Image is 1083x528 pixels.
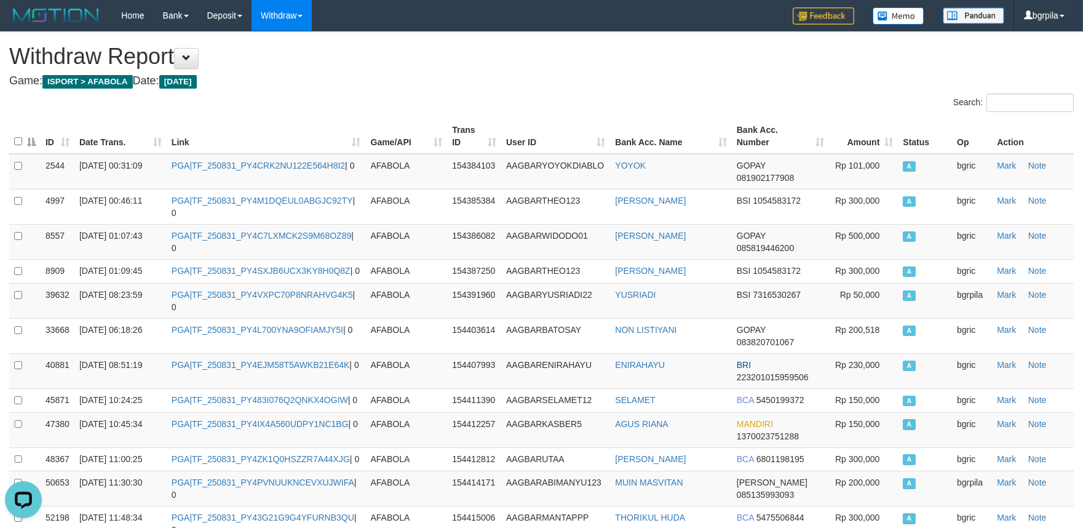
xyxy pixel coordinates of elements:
[737,266,751,276] span: BSI
[501,119,610,154] th: User ID: activate to sort column ascending
[167,119,366,154] th: Link: activate to sort column ascending
[41,259,74,283] td: 8909
[506,360,592,370] span: AAGBARENIRAHAYU
[9,6,103,25] img: MOTION_logo.png
[835,325,879,335] span: Rp 200,518
[835,196,879,206] span: Rp 300,000
[737,325,766,335] span: GOPAY
[172,360,350,370] a: PGA|TF_250831_PY4EJM58T5AWKB21E64K
[835,161,879,170] span: Rp 101,000
[737,454,754,464] span: BCA
[79,161,142,170] span: [DATE] 00:31:09
[997,395,1016,405] a: Mark
[903,454,915,465] span: Accepted
[506,419,582,429] span: AAGBARKASBER5
[840,290,880,300] span: Rp 50,000
[167,154,366,190] td: | 0
[615,454,686,464] a: [PERSON_NAME]
[903,231,915,242] span: Accepted
[41,471,74,506] td: 50653
[41,447,74,471] td: 48367
[452,290,495,300] span: 154391960
[952,224,992,259] td: bgric
[1028,419,1047,429] a: Note
[997,419,1016,429] a: Mark
[903,266,915,277] span: Accepted
[903,478,915,489] span: Accepted
[1028,231,1047,241] a: Note
[506,395,592,405] span: AAGBARSELAMET12
[756,454,804,464] span: Copy 6801198195 to clipboard
[167,283,366,318] td: | 0
[9,44,1074,69] h1: Withdraw Report
[903,419,915,430] span: Accepted
[952,189,992,224] td: bgric
[835,395,879,405] span: Rp 150,000
[997,325,1016,335] a: Mark
[753,290,801,300] span: Copy 7316530267 to clipboard
[1028,513,1047,522] a: Note
[506,478,601,487] span: AAGBARABIMANYU123
[506,325,581,335] span: AAGBARBATOSAY
[737,161,766,170] span: GOPAY
[873,7,924,25] img: Button%20Memo.svg
[41,353,74,388] td: 40881
[615,478,683,487] a: MUIN MASVITAN
[366,259,448,283] td: AFABOLA
[952,388,992,412] td: bgric
[366,447,448,471] td: AFABOLA
[615,266,686,276] a: [PERSON_NAME]
[737,243,794,253] span: Copy 085819446200 to clipboard
[172,513,354,522] a: PGA|TF_250831_PY43G21G9G4YFURNB3QU
[41,154,74,190] td: 2544
[952,447,992,471] td: bgric
[506,231,588,241] span: AAGBARWIDODO01
[952,318,992,353] td: bgric
[737,360,751,370] span: BRI
[997,266,1016,276] a: Mark
[41,388,74,412] td: 45871
[952,119,992,154] th: Op
[903,361,915,371] span: Accepted
[79,196,142,206] span: [DATE] 00:46:11
[835,419,879,429] span: Rp 150,000
[615,395,655,405] a: SELAMET
[452,395,495,405] span: 154411390
[732,119,829,154] th: Bank Acc. Number: activate to sort column ascending
[506,454,565,464] span: AAGBARUTAA
[903,161,915,172] span: Accepted
[903,196,915,207] span: Accepted
[159,75,197,89] span: [DATE]
[737,231,766,241] span: GOPAY
[79,395,142,405] span: [DATE] 10:24:25
[737,372,809,382] span: Copy 223201015959506 to clipboard
[167,353,366,388] td: | 0
[172,231,351,241] a: PGA|TF_250831_PY4C7LXMCK2S9M68OZ89
[997,478,1016,487] a: Mark
[366,318,448,353] td: AFABOLA
[1028,266,1047,276] a: Note
[167,318,366,353] td: | 0
[74,119,167,154] th: Date Trans.: activate to sort column ascending
[952,154,992,190] td: bgric
[366,224,448,259] td: AFABOLA
[5,5,42,42] button: Open LiveChat chat widget
[997,196,1016,206] a: Mark
[997,231,1016,241] a: Mark
[835,360,879,370] span: Rp 230,000
[506,290,592,300] span: AAGBARYUSRIADI22
[79,360,142,370] span: [DATE] 08:51:19
[366,388,448,412] td: AFABOLA
[943,7,1004,24] img: panduan.png
[506,161,604,170] span: AAGBARYOYOKDIABLO
[41,224,74,259] td: 8557
[167,447,366,471] td: | 0
[953,94,1074,112] label: Search:
[793,7,854,25] img: Feedback.jpg
[997,290,1016,300] a: Mark
[835,478,879,487] span: Rp 200,000
[615,290,656,300] a: YUSRIADI
[452,196,495,206] span: 154385384
[79,513,142,522] span: [DATE] 11:48:34
[366,471,448,506] td: AFABOLA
